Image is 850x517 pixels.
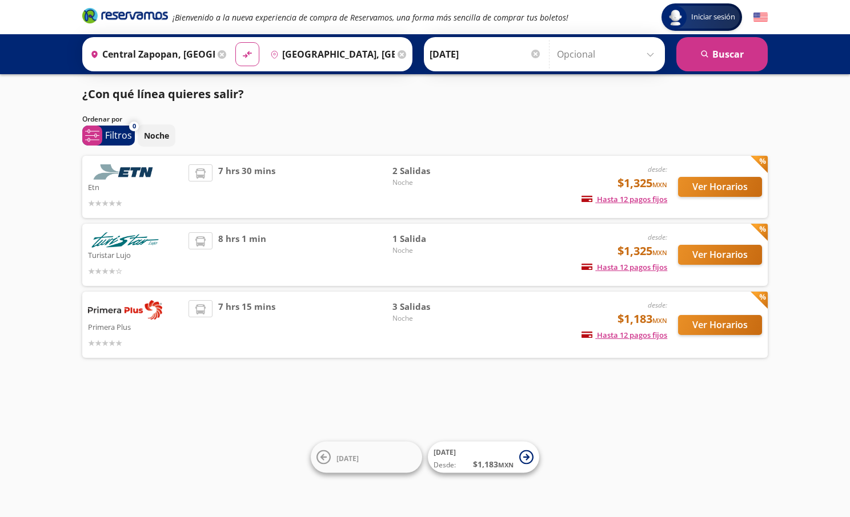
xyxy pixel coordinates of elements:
[434,460,456,470] span: Desde:
[582,330,667,340] span: Hasta 12 pagos fijos
[652,180,667,189] small: MXN
[392,177,472,188] span: Noche
[498,461,514,469] small: MXN
[88,164,162,180] img: Etn
[687,11,740,23] span: Iniciar sesión
[618,175,667,192] span: $1,325
[648,164,667,174] em: desde:
[648,300,667,310] em: desde:
[311,442,422,473] button: [DATE]
[753,10,768,25] button: English
[428,442,539,473] button: [DATE]Desde:$1,183MXN
[82,86,244,103] p: ¿Con qué línea quieres salir?
[173,12,568,23] em: ¡Bienvenido a la nueva experiencia de compra de Reservamos, una forma más sencilla de comprar tus...
[618,310,667,328] span: $1,183
[144,130,169,142] p: Noche
[392,245,472,256] span: Noche
[652,248,667,257] small: MXN
[88,300,162,320] img: Primera Plus
[678,315,762,335] button: Ver Horarios
[266,40,395,68] input: Buscar Destino
[392,300,472,313] span: 3 Salidas
[336,453,359,463] span: [DATE]
[218,232,266,277] span: 8 hrs 1 min
[82,114,122,124] p: Ordenar por
[86,40,215,68] input: Buscar Origen
[557,40,659,68] input: Opcional
[218,164,275,209] span: 7 hrs 30 mins
[82,7,168,27] a: Brand Logo
[88,180,183,193] p: Etn
[88,232,162,248] img: Turistar Lujo
[618,243,667,260] span: $1,325
[648,232,667,242] em: desde:
[88,248,183,261] p: Turistar Lujo
[678,245,762,265] button: Ver Horarios
[392,164,472,177] span: 2 Salidas
[430,40,542,68] input: Elegir Fecha
[138,124,175,147] button: Noche
[678,177,762,197] button: Ver Horarios
[392,313,472,324] span: Noche
[582,194,667,204] span: Hasta 12 pagos fijos
[88,320,183,333] p: Primera Plus
[676,37,768,71] button: Buscar
[82,126,135,146] button: 0Filtros
[434,447,456,457] span: [DATE]
[473,458,514,470] span: $ 1,183
[392,232,472,245] span: 1 Salida
[218,300,275,349] span: 7 hrs 15 mins
[582,262,667,272] span: Hasta 12 pagos fijos
[133,122,136,131] span: 0
[652,316,667,325] small: MXN
[82,7,168,24] i: Brand Logo
[105,128,132,142] p: Filtros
